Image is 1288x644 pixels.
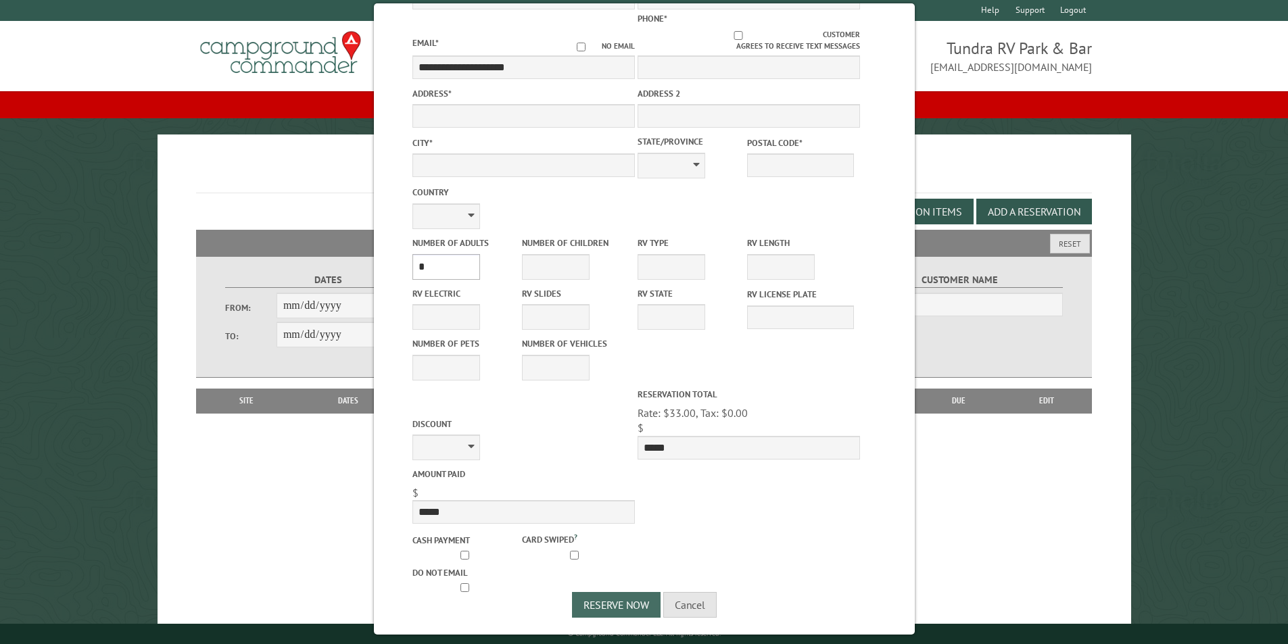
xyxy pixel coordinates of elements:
[638,388,860,401] label: Reservation Total
[653,31,823,40] input: Customer agrees to receive text messages
[225,330,277,343] label: To:
[412,337,519,350] label: Number of Pets
[976,199,1092,224] button: Add a Reservation
[203,389,291,413] th: Site
[574,532,577,541] a: ?
[916,389,1001,413] th: Due
[560,41,635,52] label: No email
[412,287,519,300] label: RV Electric
[412,87,635,100] label: Address
[412,237,519,249] label: Number of Adults
[638,135,744,148] label: State/Province
[857,272,1063,288] label: Customer Name
[638,87,860,100] label: Address 2
[196,156,1093,193] h1: Reservations
[412,418,635,430] label: Discount
[638,237,744,249] label: RV Type
[522,237,629,249] label: Number of Children
[638,421,644,435] span: $
[196,230,1093,255] h2: Filters
[291,389,406,413] th: Dates
[560,43,602,51] input: No email
[638,13,667,24] label: Phone
[225,272,431,288] label: Dates
[412,37,439,49] label: Email
[747,137,854,149] label: Postal Code
[747,288,854,301] label: RV License Plate
[857,199,974,224] button: Edit Add-on Items
[412,534,519,547] label: Cash payment
[522,337,629,350] label: Number of Vehicles
[1001,389,1093,413] th: Edit
[412,186,635,199] label: Country
[522,531,629,546] label: Card swiped
[568,629,721,638] small: © Campground Commander LLC. All rights reserved.
[638,29,860,52] label: Customer agrees to receive text messages
[522,287,629,300] label: RV Slides
[638,406,748,420] span: Rate: $33.00, Tax: $0.00
[225,301,277,314] label: From:
[412,137,635,149] label: City
[572,592,661,618] button: Reserve Now
[412,566,519,579] label: Do not email
[196,26,365,79] img: Campground Commander
[663,592,717,618] button: Cancel
[638,287,744,300] label: RV State
[747,237,854,249] label: RV Length
[412,468,635,480] label: Amount paid
[412,486,419,499] span: $
[1050,234,1090,253] button: Reset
